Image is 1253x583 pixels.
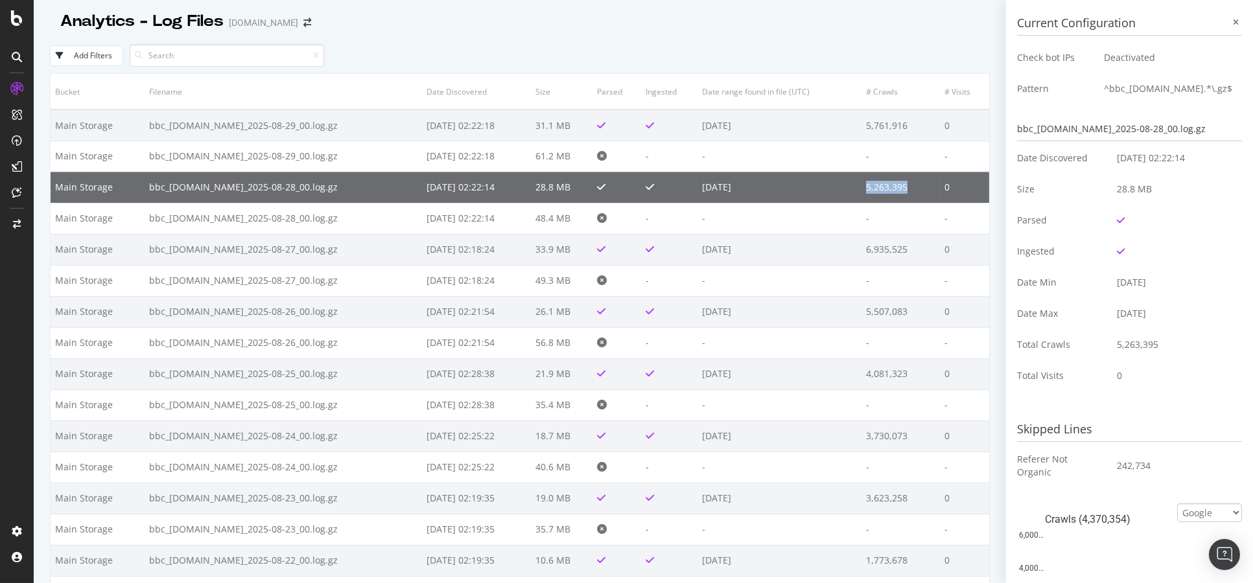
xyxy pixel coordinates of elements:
[1209,539,1240,570] div: Open Intercom Messenger
[531,420,593,452] td: 18.7 MB
[697,296,861,327] td: [DATE]
[422,420,530,452] td: [DATE] 02:25:22
[51,109,145,141] td: Main Storage
[1107,329,1242,360] td: 5,263,395
[940,172,989,203] td: 0
[531,358,593,389] td: 21.9 MB
[531,545,593,576] td: 10.6 MB
[145,265,423,296] td: bbc_[DOMAIN_NAME]_2025-08-27_00.log.gz
[531,141,593,172] td: 61.2 MB
[697,172,861,203] td: [DATE]
[697,265,861,296] td: -
[531,203,593,234] td: 48.4 MB
[531,234,593,265] td: 33.9 MB
[145,358,423,389] td: bbc_[DOMAIN_NAME]_2025-08-25_00.log.gz
[1117,459,1151,472] span: 242,734
[940,327,989,358] td: -
[1019,530,1044,539] text: 6,000…
[422,389,530,420] td: [DATE] 02:28:38
[1017,329,1107,360] td: Total Crawls
[145,514,423,545] td: bbc_[DOMAIN_NAME]_2025-08-23_00.log.gz
[422,109,530,141] td: [DATE] 02:22:18
[940,109,989,141] td: 0
[531,327,593,358] td: 56.8 MB
[1107,143,1242,174] td: [DATE] 02:22:14
[50,45,123,66] button: Add Filters
[422,452,530,483] td: [DATE] 02:25:22
[51,203,145,234] td: Main Storage
[422,514,530,545] td: [DATE] 02:19:35
[641,265,697,296] td: -
[531,172,593,203] td: 28.8 MB
[1094,73,1242,104] td: ^bbc_[DOMAIN_NAME].*\.gz$
[1017,42,1094,73] td: Check bot IPs
[940,74,989,109] th: # Visits
[531,265,593,296] td: 49.3 MB
[303,18,311,27] div: arrow-right-arrow-left
[51,358,145,389] td: Main Storage
[697,452,861,483] td: -
[861,109,940,141] td: 5,761,916
[422,265,530,296] td: [DATE] 02:18:24
[861,203,940,234] td: -
[145,327,423,358] td: bbc_[DOMAIN_NAME]_2025-08-26_00.log.gz
[51,514,145,545] td: Main Storage
[145,141,423,172] td: bbc_[DOMAIN_NAME]_2025-08-29_00.log.gz
[1017,360,1107,391] td: Total Visits
[422,358,530,389] td: [DATE] 02:28:38
[1017,298,1107,329] td: Date Max
[1017,117,1242,141] div: bbc_[DOMAIN_NAME]_2025-08-28_00.log.gz
[861,452,940,483] td: -
[940,296,989,327] td: 0
[51,74,145,109] th: Bucket
[51,452,145,483] td: Main Storage
[1017,267,1107,298] td: Date Min
[145,420,423,452] td: bbc_[DOMAIN_NAME]_2025-08-24_00.log.gz
[422,483,530,514] td: [DATE] 02:19:35
[422,203,530,234] td: [DATE] 02:22:14
[641,74,697,109] th: Ingested
[697,327,861,358] td: -
[51,327,145,358] td: Main Storage
[861,514,940,545] td: -
[861,265,940,296] td: -
[641,452,697,483] td: -
[861,296,940,327] td: 5,507,083
[940,420,989,452] td: 0
[697,389,861,420] td: -
[1017,174,1107,205] td: Size
[861,141,940,172] td: -
[940,234,989,265] td: 0
[145,296,423,327] td: bbc_[DOMAIN_NAME]_2025-08-26_00.log.gz
[697,514,861,545] td: -
[531,74,593,109] th: Size
[51,420,145,452] td: Main Storage
[145,389,423,420] td: bbc_[DOMAIN_NAME]_2025-08-25_00.log.gz
[697,234,861,265] td: [DATE]
[1107,267,1242,298] td: [DATE]
[861,327,940,358] td: -
[592,74,640,109] th: Parsed
[1017,12,1242,36] h3: Current Configuration
[60,10,224,32] div: Analytics - Log Files
[531,296,593,327] td: 26.1 MB
[940,514,989,545] td: -
[422,172,530,203] td: [DATE] 02:22:14
[940,545,989,576] td: 0
[1107,360,1242,391] td: 0
[641,141,697,172] td: -
[861,389,940,420] td: -
[641,327,697,358] td: -
[940,358,989,389] td: 0
[861,74,940,109] th: # Crawls
[531,109,593,141] td: 31.1 MB
[51,265,145,296] td: Main Storage
[422,327,530,358] td: [DATE] 02:21:54
[861,545,940,576] td: 1,773,678
[940,141,989,172] td: -
[531,514,593,545] td: 35.7 MB
[229,16,298,29] div: [DOMAIN_NAME]
[1017,205,1107,236] td: Parsed
[422,141,530,172] td: [DATE] 02:22:18
[1017,448,1107,483] td: Referer Not Organic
